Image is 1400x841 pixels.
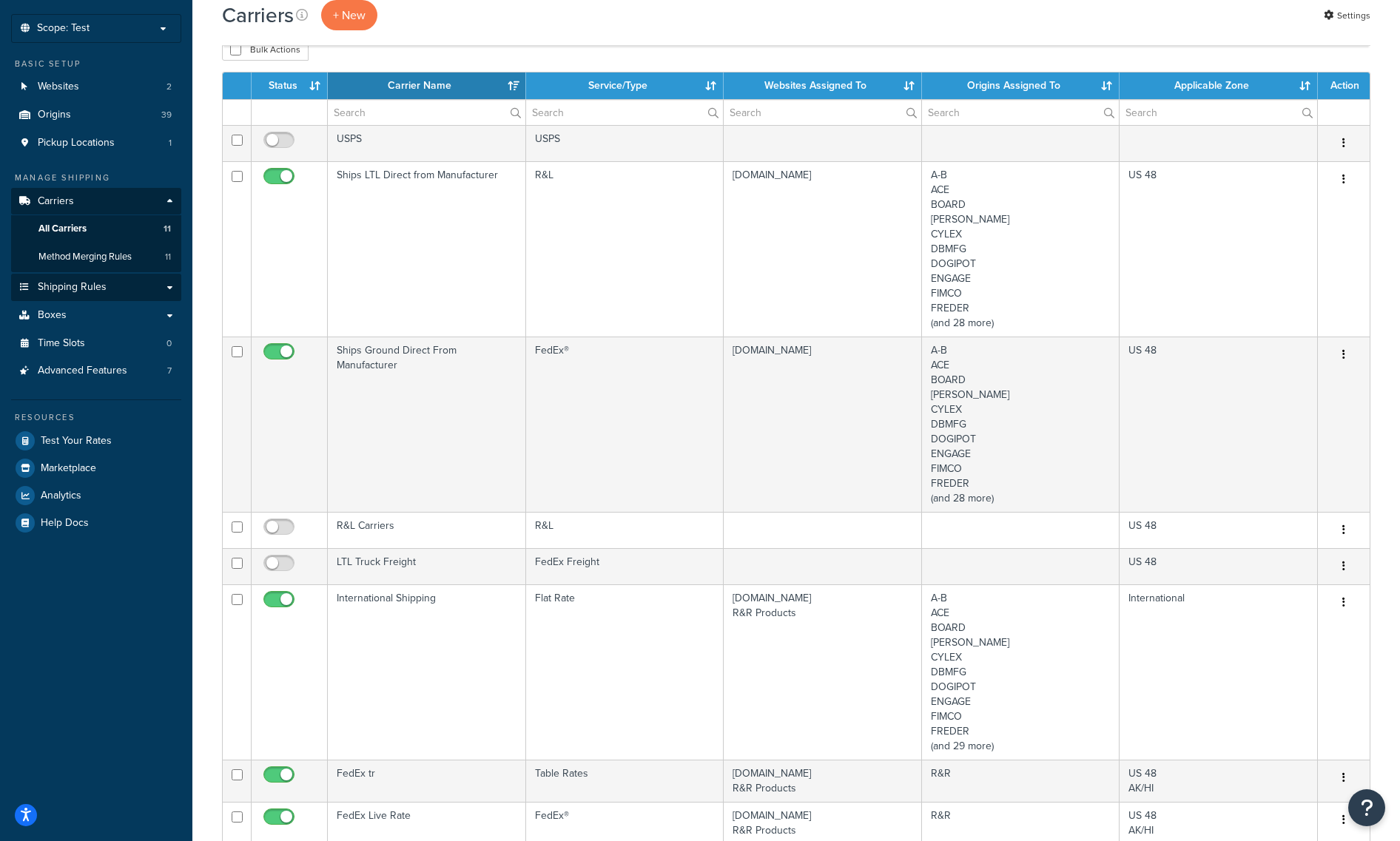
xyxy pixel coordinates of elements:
span: Pickup Locations [38,137,115,149]
a: Pickup Locations 1 [11,129,181,157]
th: Origins Assigned To: activate to sort column ascending [922,72,1120,99]
th: Carrier Name: activate to sort column ascending [328,72,526,99]
th: Service/Type: activate to sort column ascending [526,72,724,99]
td: A-B ACE BOARD [PERSON_NAME] CYLEX DBMFG DOGIPOT ENGAGE FIMCO FREDER (and 28 more) [922,337,1120,512]
span: Method Merging Rules [38,251,132,263]
button: Open Resource Center [1348,789,1385,826]
td: International [1120,584,1318,760]
th: Status: activate to sort column ascending [252,72,328,99]
td: [DOMAIN_NAME] [724,337,922,512]
span: Shipping Rules [38,281,107,294]
span: 0 [166,337,172,350]
td: FedEx® [526,337,724,512]
td: A-B ACE BOARD [PERSON_NAME] CYLEX DBMFG DOGIPOT ENGAGE FIMCO FREDER (and 29 more) [922,584,1120,760]
span: 1 [169,137,172,149]
input: Search [526,100,724,125]
li: Advanced Features [11,357,181,385]
td: Flat Rate [526,584,724,760]
th: Applicable Zone: activate to sort column ascending [1120,72,1318,99]
li: Origins [11,101,181,129]
span: Advanced Features [38,365,127,377]
td: R&L [526,512,724,548]
div: Resources [11,411,181,424]
div: Basic Setup [11,58,181,70]
li: Pickup Locations [11,129,181,157]
td: USPS [526,125,724,161]
span: Origins [38,109,71,121]
span: Carriers [38,195,74,208]
button: Bulk Actions [222,38,309,61]
td: R&L Carriers [328,512,526,548]
td: US 48 [1120,337,1318,512]
td: US 48 [1120,161,1318,337]
span: Marketplace [41,462,96,475]
a: All Carriers 11 [11,215,181,243]
li: Time Slots [11,330,181,357]
td: FedEx tr [328,760,526,802]
a: Shipping Rules [11,274,181,301]
a: Origins 39 [11,101,181,129]
a: Advanced Features 7 [11,357,181,385]
td: R&R [922,760,1120,802]
h1: Carriers [222,1,294,30]
input: Search [1120,100,1317,125]
a: Boxes [11,302,181,329]
a: Method Merging Rules 11 [11,243,181,271]
td: FedEx Freight [526,548,724,584]
li: Websites [11,73,181,101]
input: Search [922,100,1120,125]
td: [DOMAIN_NAME] [724,161,922,337]
span: Help Docs [41,517,89,530]
td: Ships Ground Direct From Manufacturer [328,337,526,512]
div: Manage Shipping [11,172,181,184]
a: Websites 2 [11,73,181,101]
td: [DOMAIN_NAME] R&R Products [724,760,922,802]
input: Search [328,100,525,125]
a: Analytics [11,482,181,509]
span: All Carriers [38,223,87,235]
li: Carriers [11,188,181,272]
td: [DOMAIN_NAME] R&R Products [724,584,922,760]
span: Boxes [38,309,67,322]
span: Analytics [41,490,81,502]
a: Settings [1324,5,1370,26]
td: A-B ACE BOARD [PERSON_NAME] CYLEX DBMFG DOGIPOT ENGAGE FIMCO FREDER (and 28 more) [922,161,1120,337]
a: Time Slots 0 [11,330,181,357]
span: 7 [167,365,172,377]
li: All Carriers [11,215,181,243]
td: US 48 [1120,512,1318,548]
a: Test Your Rates [11,428,181,454]
td: LTL Truck Freight [328,548,526,584]
span: Time Slots [38,337,85,350]
a: Help Docs [11,510,181,536]
a: Marketplace [11,455,181,482]
span: 2 [166,81,172,93]
span: Scope: Test [37,22,90,35]
span: Websites [38,81,79,93]
td: USPS [328,125,526,161]
th: Action [1318,72,1370,99]
span: 11 [164,223,171,235]
input: Search [724,100,921,125]
td: Ships LTL Direct from Manufacturer [328,161,526,337]
td: Table Rates [526,760,724,802]
td: International Shipping [328,584,526,760]
td: R&L [526,161,724,337]
td: US 48 [1120,548,1318,584]
li: Method Merging Rules [11,243,181,271]
span: 39 [161,109,172,121]
span: 11 [165,251,171,263]
td: US 48 AK/HI [1120,760,1318,802]
span: Test Your Rates [41,435,112,447]
a: Carriers [11,188,181,215]
th: Websites Assigned To: activate to sort column ascending [724,72,922,99]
